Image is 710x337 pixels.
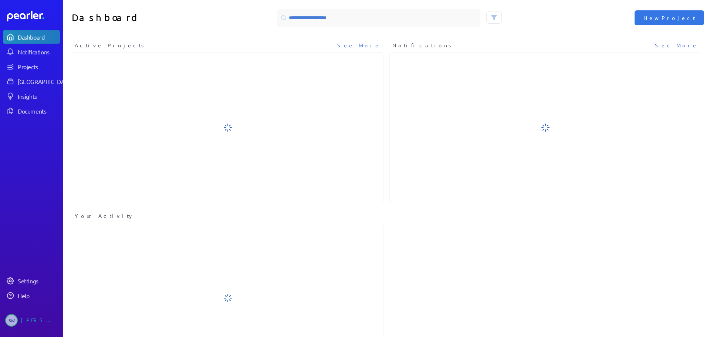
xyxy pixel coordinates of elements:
[5,314,18,327] span: Steve Whittington
[18,33,59,41] div: Dashboard
[18,63,59,70] div: Projects
[655,41,698,49] a: See More
[75,41,146,49] span: Active Projects
[3,104,60,118] a: Documents
[3,289,60,302] a: Help
[3,30,60,44] a: Dashboard
[18,92,59,100] div: Insights
[7,11,60,21] a: Dashboard
[3,60,60,73] a: Projects
[3,75,60,88] a: [GEOGRAPHIC_DATA]
[75,212,134,220] span: Your Activity
[72,9,225,27] h1: Dashboard
[337,41,381,49] a: See More
[3,45,60,58] a: Notifications
[21,314,58,327] div: [PERSON_NAME]
[3,311,60,330] a: SW[PERSON_NAME]
[18,277,59,284] div: Settings
[635,10,704,25] button: New Project
[18,48,59,55] div: Notifications
[3,90,60,103] a: Insights
[18,78,73,85] div: [GEOGRAPHIC_DATA]
[643,14,695,21] span: New Project
[3,274,60,287] a: Settings
[18,292,59,299] div: Help
[392,41,454,49] span: Notifications
[18,107,59,115] div: Documents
